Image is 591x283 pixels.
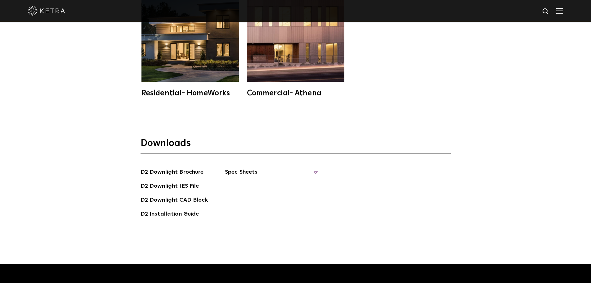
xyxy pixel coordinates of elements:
[556,8,563,14] img: Hamburger%20Nav.svg
[141,210,199,220] a: D2 Installation Guide
[225,168,318,181] span: Spec Sheets
[141,89,239,97] div: Residential- HomeWorks
[141,196,208,206] a: D2 Downlight CAD Block
[542,8,550,16] img: search icon
[141,182,199,192] a: D2 Downlight IES File
[247,89,344,97] div: Commercial- Athena
[141,137,451,153] h3: Downloads
[141,168,204,178] a: D2 Downlight Brochure
[28,6,65,16] img: ketra-logo-2019-white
